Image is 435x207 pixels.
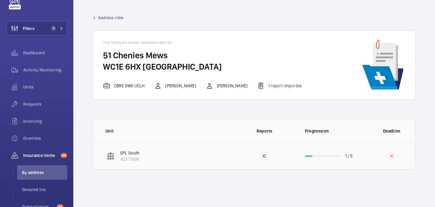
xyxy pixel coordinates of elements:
p: Deadline [373,128,411,134]
span: By address [22,169,67,176]
div: [PERSON_NAME] [206,82,247,89]
span: Filters [23,25,35,31]
span: 1 [51,26,56,31]
span: Address view [98,15,123,21]
div: IC [260,152,269,160]
p: Reports [238,128,291,134]
p: Progression [305,128,368,134]
div: 1 report imported [257,82,302,89]
span: Insurance items [23,152,58,158]
span: Units [23,84,67,90]
span: Dashboard [23,50,67,56]
span: Detailed list [22,187,67,193]
div: CBRE GWS UCLH [103,82,144,89]
span: Requests [23,101,67,107]
button: Filters1 [6,21,67,36]
h4: 51 Chenies Mews WC1E 6HX [GEOGRAPHIC_DATA] [103,50,311,72]
p: 1 / 5 [345,153,353,159]
p: Unit [105,128,234,134]
span: Activity Monitoring [23,67,67,73]
div: [PERSON_NAME] [154,82,196,89]
h4: The Chenies Mews Imaging Centre [103,41,311,50]
span: 44 [60,153,67,158]
span: Overtime [23,135,67,141]
p: 42371308 [120,156,140,162]
p: EPL South [120,150,140,156]
span: Invoicing [23,118,67,124]
img: elevator.svg [107,152,114,160]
